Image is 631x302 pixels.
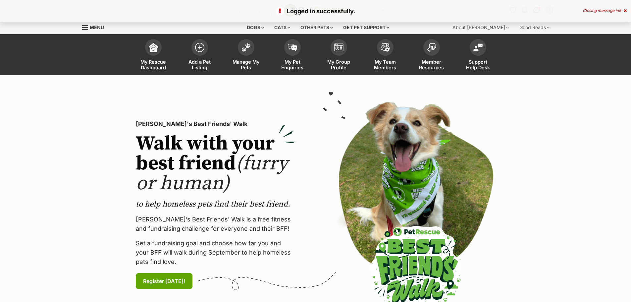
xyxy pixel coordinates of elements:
[448,21,513,34] div: About [PERSON_NAME]
[138,59,168,70] span: My Rescue Dashboard
[296,21,338,34] div: Other pets
[136,215,295,233] p: [PERSON_NAME]’s Best Friends' Walk is a free fitness and fundraising challenge for everyone and t...
[177,36,223,75] a: Add a Pet Listing
[149,43,158,52] img: dashboard-icon-eb2f2d2d3e046f16d808141f083e7271f6b2e854fb5c12c21221c1fb7104beca.svg
[136,239,295,267] p: Set a fundraising goal and choose how far you and your BFF will walk during September to help hom...
[130,36,177,75] a: My Rescue Dashboard
[324,59,354,70] span: My Group Profile
[136,151,288,196] span: (furry or human)
[269,36,316,75] a: My Pet Enquiries
[288,44,297,51] img: pet-enquiries-icon-7e3ad2cf08bfb03b45e93fb7055b45f3efa6380592205ae92323e6603595dc1f.svg
[82,21,109,33] a: Menu
[370,59,400,70] span: My Team Members
[143,277,185,285] span: Register [DATE]!
[136,273,192,289] a: Register [DATE]!
[316,36,362,75] a: My Group Profile
[185,59,215,70] span: Add a Pet Listing
[231,59,261,70] span: Manage My Pets
[241,43,251,52] img: manage-my-pets-icon-02211641906a0b7f246fdf0571729dbe1e7629f14944591b6c1af311fb30b64b.svg
[362,36,408,75] a: My Team Members
[463,59,493,70] span: Support Help Desk
[334,43,343,51] img: group-profile-icon-3fa3cf56718a62981997c0bc7e787c4b2cf8bcc04b72c1350f741eb67cf2f40e.svg
[278,59,307,70] span: My Pet Enquiries
[515,21,554,34] div: Good Reads
[455,36,501,75] a: Support Help Desk
[408,36,455,75] a: Member Resources
[223,36,269,75] a: Manage My Pets
[381,43,390,52] img: team-members-icon-5396bd8760b3fe7c0b43da4ab00e1e3bb1a5d9ba89233759b79545d2d3fc5d0d.svg
[473,43,483,51] img: help-desk-icon-fdf02630f3aa405de69fd3d07c3f3aa587a6932b1a1747fa1d2bba05be0121f9.svg
[195,43,204,52] img: add-pet-listing-icon-0afa8454b4691262ce3f59096e99ab1cd57d4a30225e0717b998d2c9b9846f56.svg
[270,21,295,34] div: Cats
[136,119,295,129] p: [PERSON_NAME]'s Best Friends' Walk
[417,59,447,70] span: Member Resources
[90,25,104,30] span: Menu
[242,21,269,34] div: Dogs
[136,134,295,194] h2: Walk with your best friend
[339,21,394,34] div: Get pet support
[136,199,295,210] p: to help homeless pets find their best friend.
[427,43,436,52] img: member-resources-icon-8e73f808a243e03378d46382f2149f9095a855e16c252ad45f914b54edf8863c.svg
